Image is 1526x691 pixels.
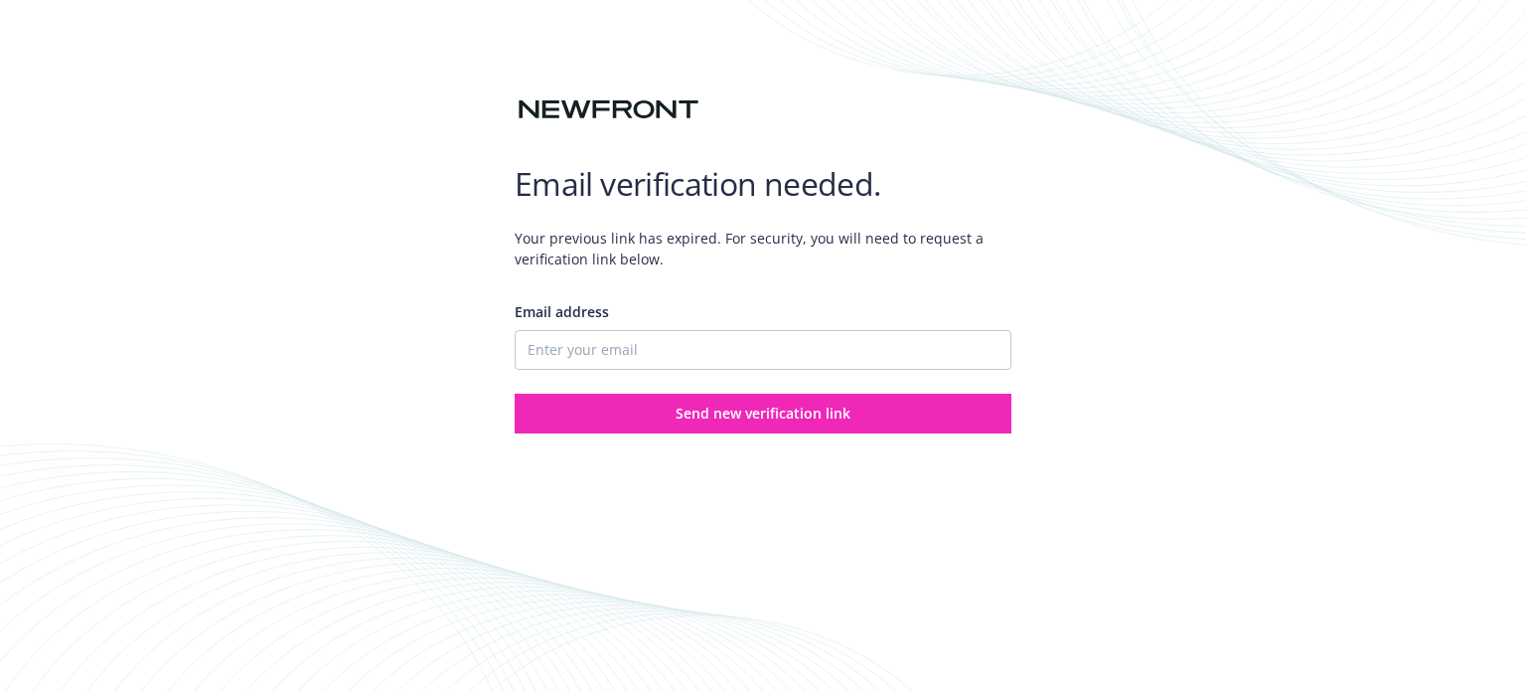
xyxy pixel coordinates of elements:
span: Email address [515,302,609,321]
h1: Email verification needed. [515,164,1011,204]
input: Enter your email [515,330,1011,370]
button: Send new verification link [515,394,1011,433]
img: Newfront logo [515,92,702,127]
span: Send new verification link [676,404,850,423]
span: Your previous link has expired. For security, you will need to request a verification link below. [515,212,1011,285]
